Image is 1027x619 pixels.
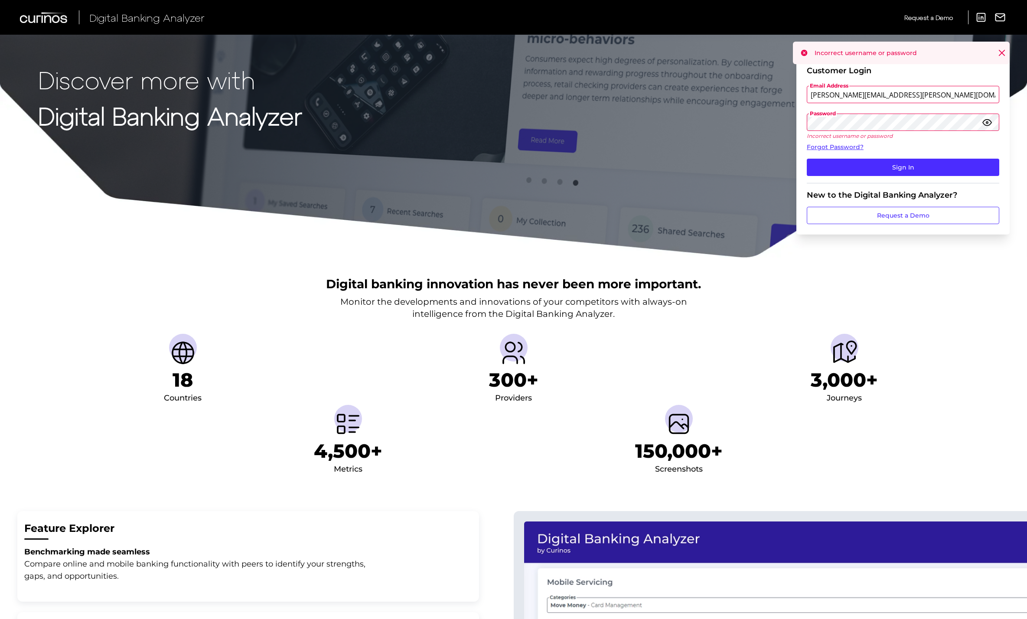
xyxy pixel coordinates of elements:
a: Request a Demo [807,207,999,224]
span: Email Address [809,82,849,89]
strong: Benchmarking made seamless [24,547,150,557]
img: Journeys [831,339,858,367]
img: Countries [169,339,197,367]
button: Sign In [807,159,999,176]
img: Screenshots [665,410,693,438]
button: Feature ExplorerBenchmarking made seamless Compare online and mobile banking functionality with p... [17,511,479,602]
div: Metrics [334,463,362,476]
h1: 300+ [489,368,538,391]
div: Providers [495,391,532,405]
p: Discover more with [38,66,302,93]
img: Metrics [334,410,362,438]
h1: 3,000+ [811,368,878,391]
strong: Digital Banking Analyzer [38,101,302,130]
img: Providers [500,339,528,367]
h2: Digital banking innovation has never been more important. [326,276,701,292]
div: New to the Digital Banking Analyzer? [807,190,999,200]
h1: 150,000+ [635,440,723,463]
p: Compare online and mobile banking functionality with peers to identify your strengths, gaps, and ... [24,558,371,582]
div: Countries [164,391,202,405]
h2: Feature Explorer [24,521,472,536]
h1: 4,500+ [314,440,382,463]
span: Digital Banking Analyzer [89,11,205,24]
span: Request a Demo [904,14,953,21]
a: Forgot Password? [807,143,999,152]
div: Customer Login [807,66,999,75]
p: Incorrect username or password [807,133,999,139]
p: Monitor the developments and innovations of your competitors with always-on intelligence from the... [340,296,687,320]
div: Screenshots [655,463,703,476]
img: Curinos [20,12,68,23]
div: Journeys [827,391,862,405]
span: Password [809,110,837,117]
a: Request a Demo [904,10,953,25]
h1: 18 [173,368,193,391]
div: Incorrect username or password [793,42,1010,64]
